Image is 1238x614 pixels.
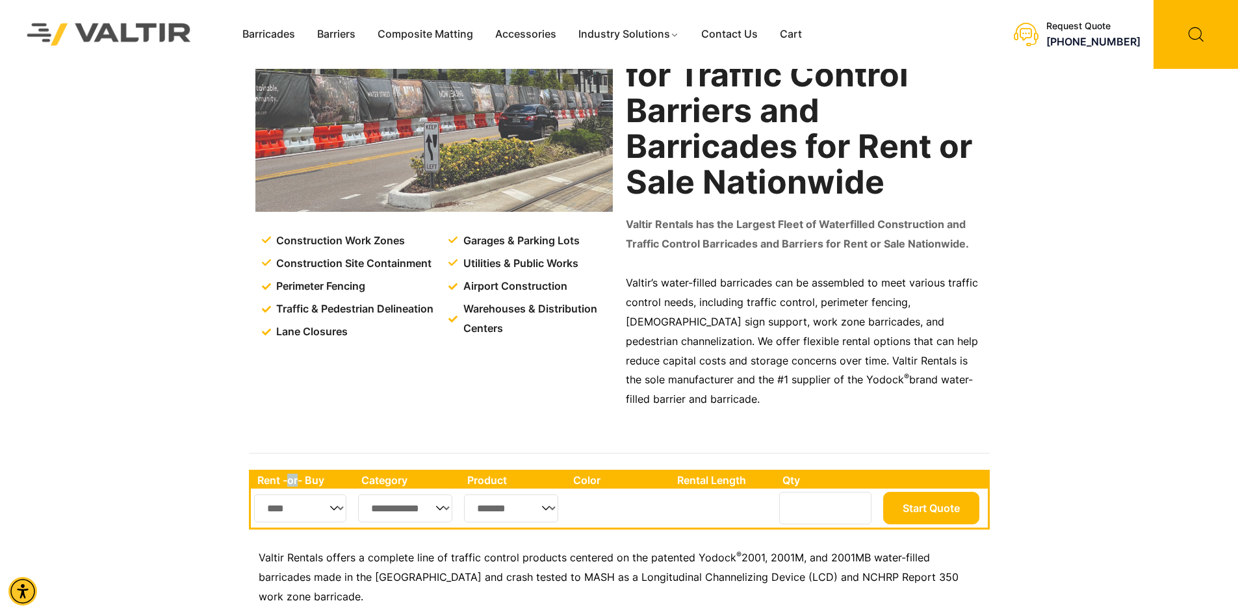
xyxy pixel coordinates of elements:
[460,277,567,296] span: Airport Construction
[251,472,355,489] th: Rent -or- Buy
[273,277,365,296] span: Perimeter Fencing
[460,254,578,274] span: Utilities & Public Works
[259,551,736,564] span: Valtir Rentals offers a complete line of traffic control products centered on the patented Yodock
[626,21,983,200] h2: Your One-Stop Source for Traffic Control Barriers and Barricades for Rent or Sale Nationwide
[567,25,690,44] a: Industry Solutions
[273,322,348,342] span: Lane Closures
[461,472,567,489] th: Product
[769,25,813,44] a: Cart
[776,472,879,489] th: Qty
[671,472,776,489] th: Rental Length
[1046,21,1141,32] div: Request Quote
[358,494,453,522] select: Single select
[1046,35,1141,48] a: call (888) 496-3625
[626,274,983,409] p: Valtir’s water-filled barricades can be assembled to meet various traffic control needs, includin...
[567,472,671,489] th: Color
[8,577,37,606] div: Accessibility Menu
[254,494,347,522] select: Single select
[883,492,979,524] button: Start Quote
[273,300,433,319] span: Traffic & Pedestrian Delineation
[460,231,580,251] span: Garages & Parking Lots
[273,254,432,274] span: Construction Site Containment
[904,372,909,381] sup: ®
[231,25,306,44] a: Barricades
[736,550,742,559] sup: ®
[464,494,558,522] select: Single select
[10,6,209,62] img: Valtir Rentals
[306,25,367,44] a: Barriers
[626,215,983,254] p: Valtir Rentals has the Largest Fleet of Waterfilled Construction and Traffic Control Barricades a...
[367,25,484,44] a: Composite Matting
[273,231,405,251] span: Construction Work Zones
[355,472,461,489] th: Category
[460,300,615,339] span: Warehouses & Distribution Centers
[690,25,769,44] a: Contact Us
[779,492,871,524] input: Number
[484,25,567,44] a: Accessories
[259,551,959,603] span: 2001, 2001M, and 2001MB water-filled barricades made in the [GEOGRAPHIC_DATA] and crash tested to...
